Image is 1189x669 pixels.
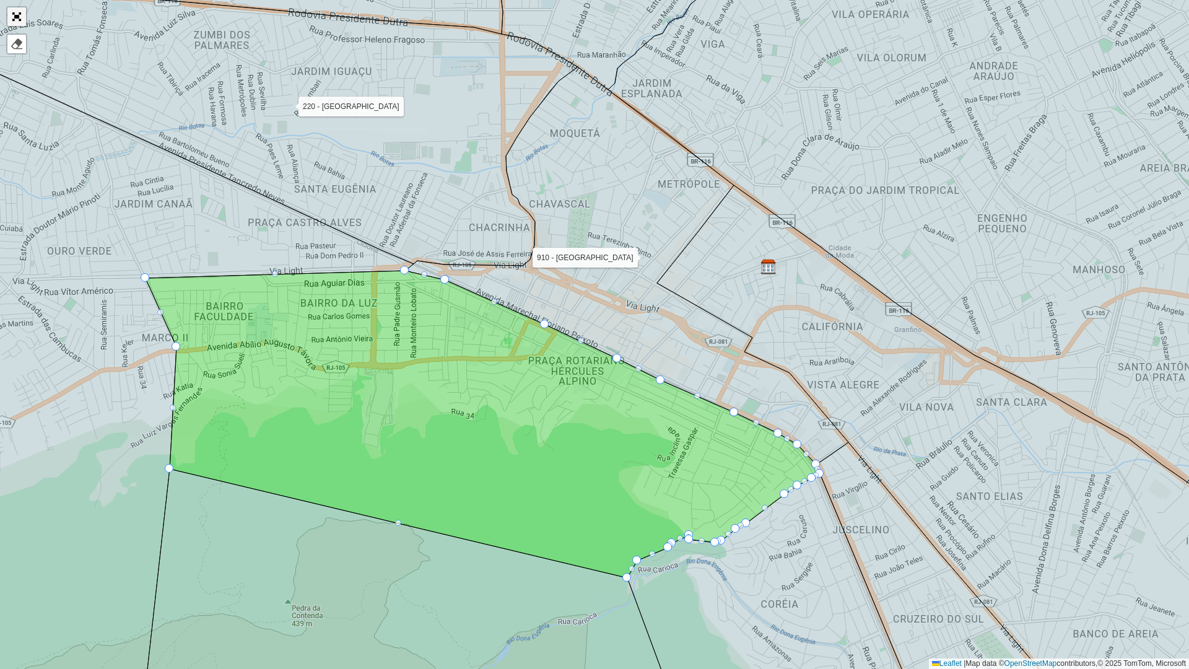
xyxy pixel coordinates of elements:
[760,259,777,275] img: Marker
[929,658,1189,669] div: Map data © contributors,© 2025 TomTom, Microsoft
[964,659,965,668] span: |
[7,7,26,26] a: Abrir mapa em tela cheia
[1004,659,1057,668] a: OpenStreetMap
[7,35,26,53] div: Remover camada(s)
[932,659,962,668] a: Leaflet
